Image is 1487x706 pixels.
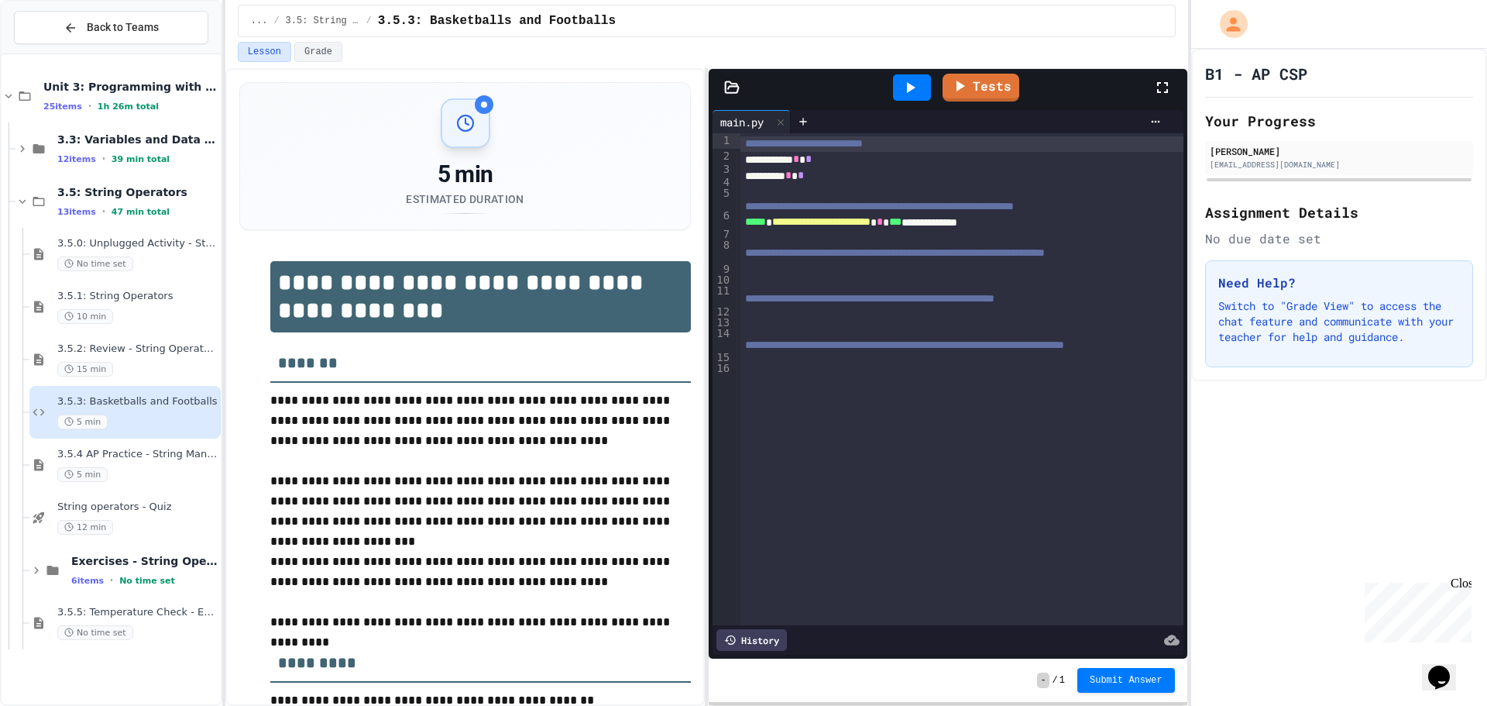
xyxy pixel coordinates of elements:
span: No time set [119,576,175,586]
span: • [102,153,105,165]
h1: B1 - AP CSP [1205,63,1307,84]
span: 12 items [57,154,96,164]
span: Exercises - String Operators [71,554,218,568]
div: History [716,629,787,651]
h2: Assignment Details [1205,201,1473,223]
span: 10 min [57,309,113,324]
span: 25 items [43,102,82,112]
span: / [1053,674,1058,687]
div: 6 [713,208,732,228]
h2: Your Progress [1205,110,1473,132]
span: / [366,15,372,27]
span: / [273,15,279,27]
div: [PERSON_NAME] [1210,144,1468,158]
span: 3.3: Variables and Data Types [57,133,218,146]
div: 4 [713,175,732,186]
span: 3.5.0: Unplugged Activity - String Operators [57,237,218,250]
p: Switch to "Grade View" to access the chat feature and communicate with your teacher for help and ... [1218,298,1460,345]
span: 6 items [71,576,104,586]
iframe: chat widget [1422,644,1472,691]
span: 47 min total [112,207,170,217]
span: 13 items [57,207,96,217]
span: 1 [1059,674,1065,687]
span: 12 min [57,520,113,535]
span: 3.5: String Operators [286,15,360,27]
div: Chat with us now!Close [6,6,107,98]
button: Submit Answer [1077,668,1175,693]
button: Grade [294,42,342,62]
span: 3.5.2: Review - String Operators [57,343,218,356]
span: 3.5.3: Basketballs and Footballs [57,395,218,408]
div: No due date set [1205,229,1473,248]
div: 2 [713,149,732,162]
div: Estimated Duration [406,191,524,207]
div: 11 [713,284,732,305]
div: 7 [713,227,732,238]
div: 5 [713,186,732,208]
div: 10 [713,273,732,284]
button: Back to Teams [14,11,208,44]
span: No time set [57,257,133,271]
span: - [1037,673,1049,688]
h3: Need Help? [1218,274,1460,292]
div: 9 [713,262,732,273]
iframe: chat widget [1358,577,1472,642]
span: 3.5.3: Basketballs and Footballs [378,12,616,30]
span: Submit Answer [1090,674,1162,687]
span: 5 min [57,415,108,429]
span: Unit 3: Programming with Python [43,80,218,94]
span: • [88,100,91,112]
div: 5 min [406,160,524,188]
span: • [110,574,113,587]
div: 16 [713,361,732,372]
div: My Account [1204,6,1252,42]
span: 3.5.1: String Operators [57,290,218,303]
div: 3 [713,162,732,175]
div: [EMAIL_ADDRESS][DOMAIN_NAME] [1210,159,1468,170]
span: 3.5.5: Temperature Check - Exit Ticket [57,606,218,619]
span: Back to Teams [87,19,159,36]
span: 1h 26m total [98,102,159,112]
span: 3.5.4 AP Practice - String Manipulation [57,448,218,461]
a: Tests [943,74,1019,102]
div: 12 [713,305,732,315]
span: • [102,205,105,218]
div: 15 [713,350,732,361]
div: 14 [713,326,732,350]
span: ... [251,15,268,27]
span: 15 min [57,362,113,377]
span: String operators - Quiz [57,501,218,514]
div: 13 [713,315,732,326]
span: 3.5: String Operators [57,185,218,199]
span: No time set [57,625,133,640]
span: 5 min [57,467,108,482]
div: 1 [713,133,732,149]
button: Lesson [238,42,291,62]
div: main.py [713,114,771,130]
div: main.py [713,110,791,133]
span: 39 min total [112,154,170,164]
div: 8 [713,238,732,261]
